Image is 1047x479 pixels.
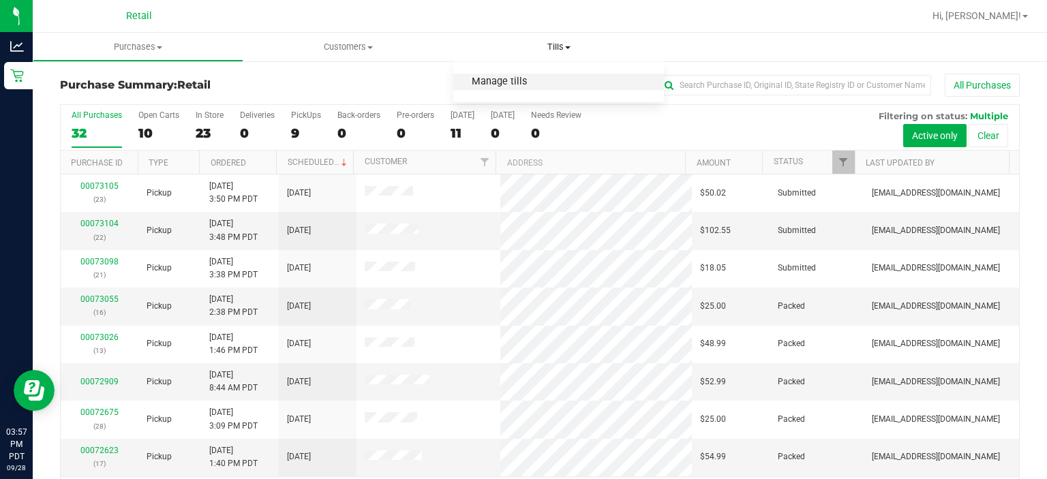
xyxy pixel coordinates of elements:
[778,187,816,200] span: Submitted
[491,110,515,120] div: [DATE]
[932,10,1021,21] span: Hi, [PERSON_NAME]!
[879,110,967,121] span: Filtering on status:
[397,125,434,141] div: 0
[451,125,474,141] div: 11
[453,76,545,88] span: Manage tills
[60,79,380,91] h3: Purchase Summary:
[496,151,685,174] th: Address
[147,413,172,426] span: Pickup
[337,110,380,120] div: Back-orders
[287,375,311,388] span: [DATE]
[147,262,172,275] span: Pickup
[147,300,172,313] span: Pickup
[365,157,407,166] a: Customer
[288,157,350,167] a: Scheduled
[778,413,805,426] span: Packed
[69,420,130,433] p: (28)
[658,75,931,95] input: Search Purchase ID, Original ID, State Registry ID or Customer Name...
[80,219,119,228] a: 00073104
[240,125,275,141] div: 0
[287,224,311,237] span: [DATE]
[491,125,515,141] div: 0
[397,110,434,120] div: Pre-orders
[69,231,130,244] p: (22)
[147,337,172,350] span: Pickup
[80,257,119,266] a: 00073098
[147,450,172,463] span: Pickup
[14,370,55,411] iframe: Resource center
[80,377,119,386] a: 00072909
[700,337,726,350] span: $48.99
[80,407,119,417] a: 00072675
[291,110,321,120] div: PickUps
[531,125,581,141] div: 0
[10,69,24,82] inline-svg: Retail
[240,110,275,120] div: Deliveries
[69,457,130,470] p: (17)
[700,413,726,426] span: $25.00
[903,124,967,147] button: Active only
[287,300,311,313] span: [DATE]
[778,375,805,388] span: Packed
[196,110,224,120] div: In Store
[209,369,258,395] span: [DATE] 8:44 AM PDT
[778,224,816,237] span: Submitted
[80,181,119,191] a: 00073105
[196,125,224,141] div: 23
[872,187,1000,200] span: [EMAIL_ADDRESS][DOMAIN_NAME]
[72,125,122,141] div: 32
[778,300,805,313] span: Packed
[872,262,1000,275] span: [EMAIL_ADDRESS][DOMAIN_NAME]
[970,110,1008,121] span: Multiple
[945,74,1020,97] button: All Purchases
[969,124,1008,147] button: Clear
[80,294,119,304] a: 00073055
[778,450,805,463] span: Packed
[778,262,816,275] span: Submitted
[872,224,1000,237] span: [EMAIL_ADDRESS][DOMAIN_NAME]
[872,413,1000,426] span: [EMAIL_ADDRESS][DOMAIN_NAME]
[872,337,1000,350] span: [EMAIL_ADDRESS][DOMAIN_NAME]
[453,33,664,61] a: Tills Manage tills
[138,125,179,141] div: 10
[244,41,453,53] span: Customers
[700,262,726,275] span: $18.05
[69,306,130,319] p: (16)
[209,256,258,281] span: [DATE] 3:38 PM PDT
[287,187,311,200] span: [DATE]
[147,375,172,388] span: Pickup
[147,224,172,237] span: Pickup
[69,268,130,281] p: (21)
[287,450,311,463] span: [DATE]
[700,375,726,388] span: $52.99
[700,450,726,463] span: $54.99
[872,450,1000,463] span: [EMAIL_ADDRESS][DOMAIN_NAME]
[700,187,726,200] span: $50.02
[291,125,321,141] div: 9
[531,110,581,120] div: Needs Review
[138,110,179,120] div: Open Carts
[6,426,27,463] p: 03:57 PM PDT
[832,151,855,174] a: Filter
[872,375,1000,388] span: [EMAIL_ADDRESS][DOMAIN_NAME]
[33,33,243,61] a: Purchases
[778,337,805,350] span: Packed
[872,300,1000,313] span: [EMAIL_ADDRESS][DOMAIN_NAME]
[211,158,246,168] a: Ordered
[6,463,27,473] p: 09/28
[453,41,664,53] span: Tills
[774,157,803,166] a: Status
[69,344,130,357] p: (13)
[287,413,311,426] span: [DATE]
[287,337,311,350] span: [DATE]
[700,300,726,313] span: $25.00
[69,193,130,206] p: (23)
[209,406,258,432] span: [DATE] 3:09 PM PDT
[149,158,168,168] a: Type
[80,333,119,342] a: 00073026
[700,224,731,237] span: $102.55
[126,10,152,22] span: Retail
[147,187,172,200] span: Pickup
[473,151,496,174] a: Filter
[209,217,258,243] span: [DATE] 3:48 PM PDT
